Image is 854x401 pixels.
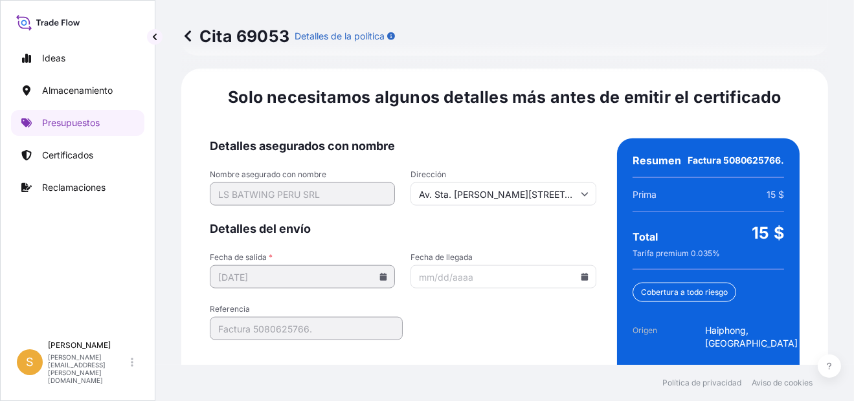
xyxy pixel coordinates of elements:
p: Presupuestos [42,116,100,129]
font: Nombre asegurado con nombre [210,169,326,179]
span: Resumen [633,154,681,167]
a: Almacenamiento [11,78,144,103]
input: Dirección del propietario de la carga [410,182,596,206]
a: Presupuestos [11,110,144,136]
div: Cobertura a todo riesgo [633,283,736,302]
font: Tarifa premium 0.035 [633,248,712,259]
span: [GEOGRAPHIC_DATA], [GEOGRAPHIC_DATA] [705,363,800,389]
p: Almacenamiento [42,84,113,97]
p: [PERSON_NAME] [48,340,128,351]
span: % [633,248,720,259]
p: Reclamaciones [42,181,106,194]
span: Total [633,230,658,243]
a: Reclamaciones [11,175,144,200]
span: Destino [633,363,705,389]
input: mm/dd/aaaa [210,265,395,288]
font: Cita 69053 [199,26,289,47]
span: 15 $ [752,222,784,243]
a: Aviso de cookies [752,378,813,388]
font: Fecha de llegada [410,252,473,262]
font: Solo necesitamos algunos detalles más antes de emitir el certificado [228,87,781,107]
p: Ideas [42,52,65,65]
p: [PERSON_NAME][EMAIL_ADDRESS][PERSON_NAME][DOMAIN_NAME] [48,353,128,384]
font: Referencia [210,304,250,314]
input: Su referencia interna [210,317,403,340]
font: Dirección [410,169,446,179]
span: S [26,356,34,369]
span: Detalles del envío [210,221,596,237]
span: Factura 5080625766. [688,154,784,167]
span: Haiphong, [GEOGRAPHIC_DATA] [705,324,800,350]
a: Certificados [11,142,144,168]
p: Certificados [42,149,93,162]
input: mm/dd/aaaa [410,265,596,288]
span: 15 $ [767,188,784,201]
span: Origen [633,324,705,350]
p: Detalles de la política [295,30,385,43]
font: Fecha de salida [210,252,267,262]
a: Ideas [11,45,144,71]
span: Detalles asegurados con nombre [210,138,596,154]
a: Política de privacidad [662,378,741,388]
span: Prima [633,188,657,201]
